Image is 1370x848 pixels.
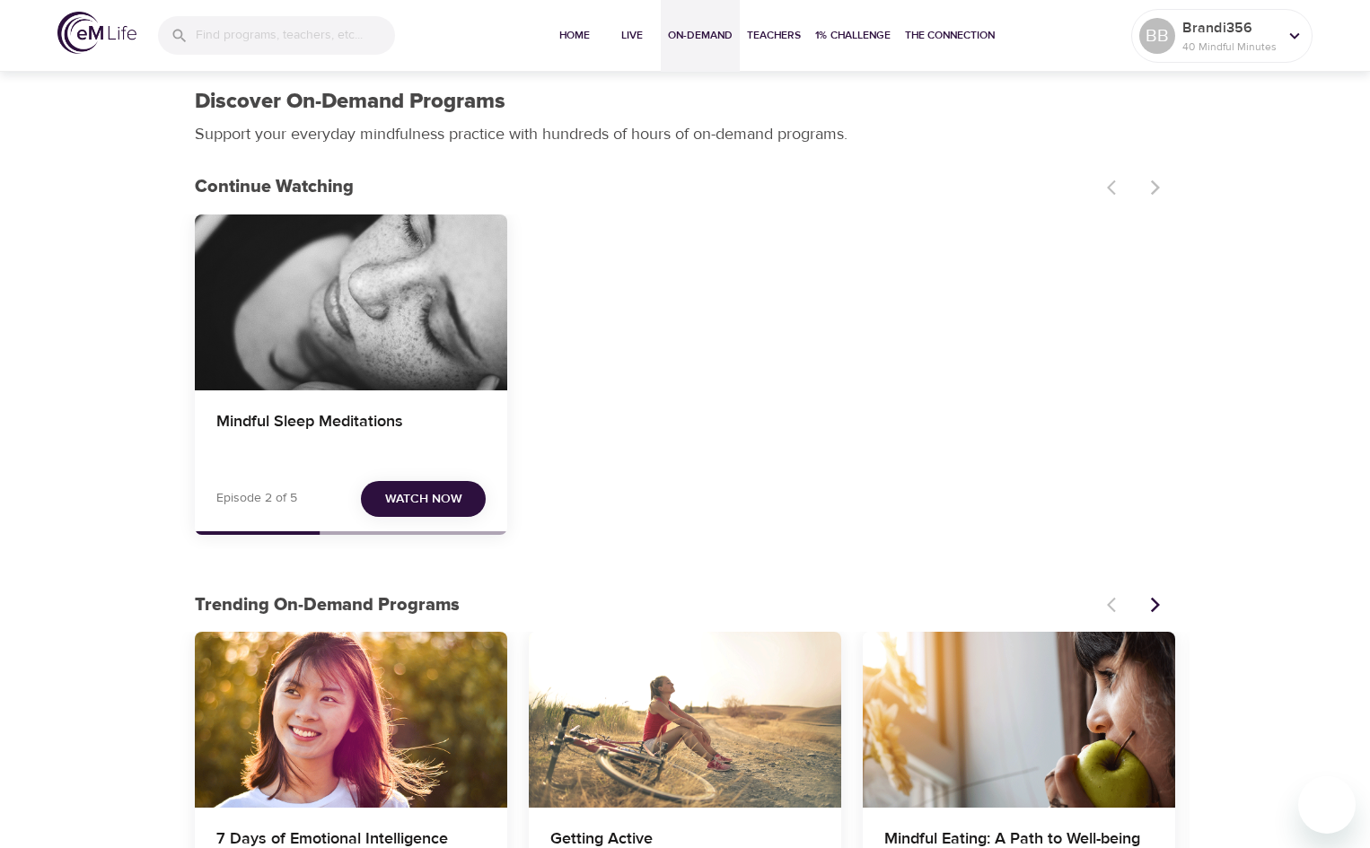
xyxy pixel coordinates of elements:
[216,489,297,508] p: Episode 2 of 5
[195,214,507,390] button: Mindful Sleep Meditations
[385,488,462,511] span: Watch Now
[815,26,891,45] span: 1% Challenge
[668,26,733,45] span: On-Demand
[1139,18,1175,54] div: BB
[216,412,486,455] h4: Mindful Sleep Meditations
[863,632,1175,808] button: Mindful Eating: A Path to Well-being
[195,177,1096,197] h3: Continue Watching
[905,26,995,45] span: The Connection
[195,89,505,115] h1: Discover On-Demand Programs
[1136,585,1175,625] button: Next items
[529,632,841,808] button: Getting Active
[195,632,507,808] button: 7 Days of Emotional Intelligence
[610,26,654,45] span: Live
[1298,776,1356,834] iframe: Button to launch messaging window
[747,26,801,45] span: Teachers
[361,481,486,518] button: Watch Now
[1182,39,1278,55] p: 40 Mindful Minutes
[195,591,1096,618] p: Trending On-Demand Programs
[195,122,868,146] p: Support your everyday mindfulness practice with hundreds of hours of on-demand programs.
[1182,17,1278,39] p: Brandi356
[553,26,596,45] span: Home
[57,12,136,54] img: logo
[196,16,395,55] input: Find programs, teachers, etc...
